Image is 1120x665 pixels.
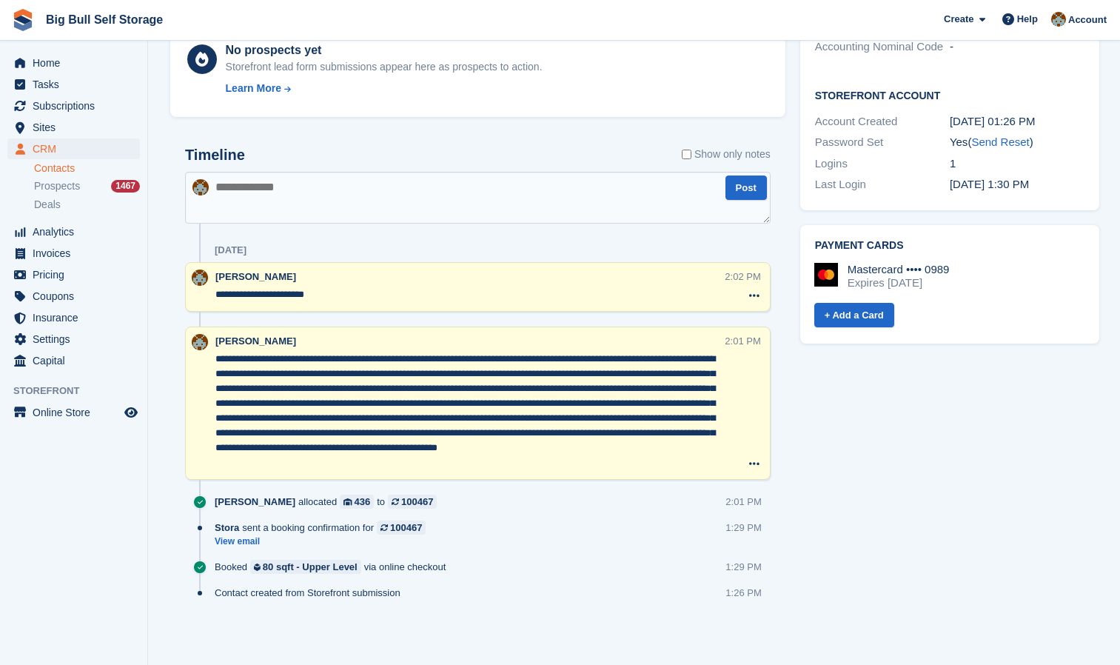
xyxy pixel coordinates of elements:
[215,244,247,256] div: [DATE]
[7,350,140,371] a: menu
[33,138,121,159] span: CRM
[7,307,140,328] a: menu
[388,495,437,509] a: 100467
[215,560,453,574] div: Booked via online checkout
[725,176,767,200] button: Post
[33,329,121,350] span: Settings
[34,161,140,176] a: Contacts
[33,221,121,242] span: Analytics
[815,156,950,173] div: Logins
[33,117,121,138] span: Sites
[815,87,1084,102] h2: Storefront Account
[192,179,209,196] img: Mike Llewellen Palmer
[215,521,239,535] span: Stora
[725,586,761,600] div: 1:26 PM
[33,96,121,116] span: Subscriptions
[34,178,140,194] a: Prospects 1467
[33,402,121,423] span: Online Store
[814,303,894,327] a: + Add a Card
[33,53,121,73] span: Home
[33,74,121,95] span: Tasks
[263,560,358,574] div: 80 sqft - Upper Level
[215,335,296,347] span: [PERSON_NAME]
[12,9,34,31] img: stora-icon-8386f47178a22dfd0bd8f6a31ec36ba5ce8667c1dd55bd0f319d3a0aa187defe.svg
[725,521,761,535] div: 1:29 PM
[725,334,760,348] div: 2:01 PM
[950,113,1084,130] div: [DATE] 01:26 PM
[7,74,140,95] a: menu
[682,147,771,162] label: Show only notes
[7,264,140,285] a: menu
[950,39,1084,56] div: -
[950,178,1029,190] time: 2025-08-08 12:30:23 UTC
[34,197,140,213] a: Deals
[815,39,950,56] div: Accounting Nominal Code
[968,136,1033,148] span: ( )
[226,81,281,96] div: Learn More
[215,271,296,282] span: [PERSON_NAME]
[215,495,444,509] div: allocated to
[111,180,140,193] div: 1467
[815,134,950,151] div: Password Set
[226,41,543,59] div: No prospects yet
[7,117,140,138] a: menu
[250,560,361,574] a: 80 sqft - Upper Level
[7,53,140,73] a: menu
[814,263,838,287] img: Mastercard Logo
[7,96,140,116] a: menu
[226,59,543,75] div: Storefront lead form submissions appear here as prospects to action.
[1068,13,1107,27] span: Account
[34,198,61,212] span: Deals
[215,495,295,509] span: [PERSON_NAME]
[401,495,433,509] div: 100467
[33,243,121,264] span: Invoices
[13,384,147,398] span: Storefront
[944,12,973,27] span: Create
[215,521,433,535] div: sent a booking confirmation for
[7,402,140,423] a: menu
[7,329,140,350] a: menu
[848,276,950,290] div: Expires [DATE]
[725,495,761,509] div: 2:01 PM
[215,535,433,548] a: View email
[33,286,121,307] span: Coupons
[1051,12,1066,27] img: Mike Llewellen Palmer
[7,243,140,264] a: menu
[185,147,245,164] h2: Timeline
[815,240,1084,252] h2: Payment cards
[40,7,169,32] a: Big Bull Self Storage
[7,221,140,242] a: menu
[1017,12,1038,27] span: Help
[215,586,408,600] div: Contact created from Storefront submission
[390,521,422,535] div: 100467
[33,264,121,285] span: Pricing
[7,138,140,159] a: menu
[815,176,950,193] div: Last Login
[848,263,950,276] div: Mastercard •••• 0989
[7,286,140,307] a: menu
[950,156,1084,173] div: 1
[33,307,121,328] span: Insurance
[725,270,760,284] div: 2:02 PM
[122,404,140,421] a: Preview store
[725,560,761,574] div: 1:29 PM
[377,521,426,535] a: 100467
[950,134,1084,151] div: Yes
[682,147,691,162] input: Show only notes
[971,136,1029,148] a: Send Reset
[192,270,208,286] img: Mike Llewellen Palmer
[192,334,208,350] img: Mike Llewellen Palmer
[355,495,371,509] div: 436
[33,350,121,371] span: Capital
[34,179,80,193] span: Prospects
[340,495,374,509] a: 436
[226,81,543,96] a: Learn More
[815,113,950,130] div: Account Created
